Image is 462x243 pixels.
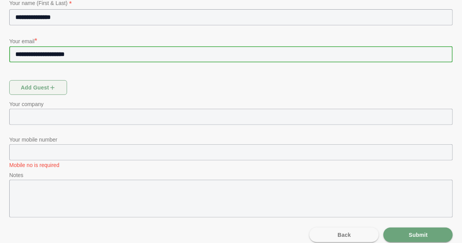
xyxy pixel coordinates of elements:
[20,80,56,95] span: Add guest
[408,228,428,242] span: Submit
[9,135,453,144] p: Your mobile number
[9,80,67,95] button: Add guest
[9,170,453,180] p: Notes
[9,100,453,109] p: Your company
[309,228,379,242] button: Back
[9,161,453,169] p: Mobile no is required
[383,228,453,242] button: Submit
[9,35,453,46] p: Your email
[337,228,351,242] span: Back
